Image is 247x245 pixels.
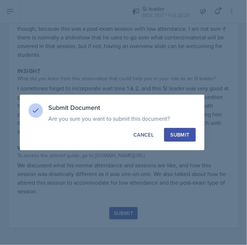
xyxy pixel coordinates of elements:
button: Submit [164,128,195,142]
p: Are you sure you want to submit this document? [49,115,196,122]
button: Cancel [127,128,160,142]
div: Submit [170,131,189,138]
h3: Submit Document [49,103,196,112]
div: Cancel [133,131,154,138]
